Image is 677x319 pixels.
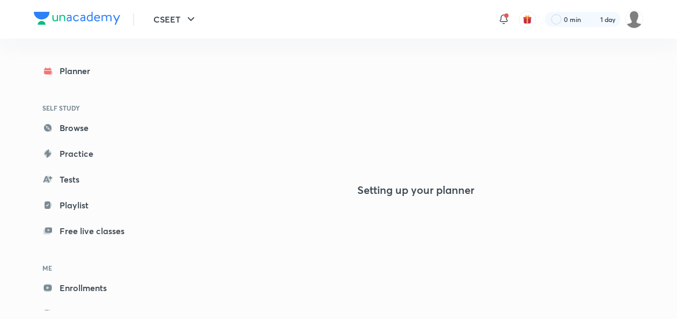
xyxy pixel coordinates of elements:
h4: Setting up your planner [357,184,474,197]
a: Enrollments [34,277,158,299]
button: CSEET [147,9,204,30]
a: Planner [34,60,158,82]
a: Tests [34,169,158,190]
a: Company Logo [34,12,120,27]
a: Browse [34,117,158,139]
img: streak [587,14,598,25]
img: avatar [523,15,532,24]
h6: ME [34,259,158,277]
h6: SELF STUDY [34,99,158,117]
a: Playlist [34,194,158,216]
button: avatar [519,11,536,28]
img: adnan [625,10,643,28]
a: Practice [34,143,158,164]
a: Free live classes [34,220,158,242]
img: Company Logo [34,12,120,25]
